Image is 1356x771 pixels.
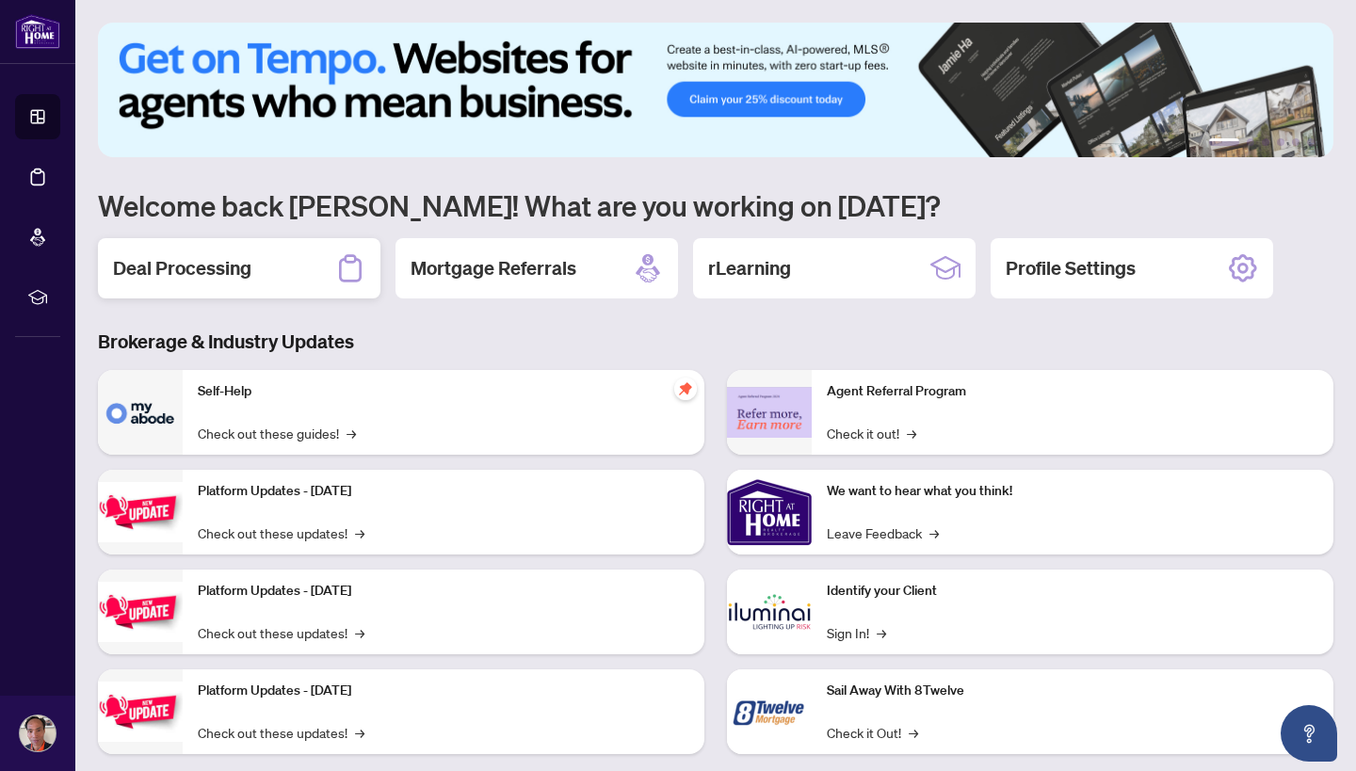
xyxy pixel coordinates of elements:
[198,381,689,402] p: Self-Help
[15,14,60,49] img: logo
[727,570,812,654] img: Identify your Client
[98,329,1333,355] h3: Brokerage & Industry Updates
[198,622,364,643] a: Check out these updates!→
[877,622,886,643] span: →
[355,522,364,543] span: →
[1307,138,1315,146] button: 6
[1277,138,1284,146] button: 4
[1006,255,1136,281] h2: Profile Settings
[827,423,916,443] a: Check it out!→
[909,722,918,743] span: →
[1262,138,1269,146] button: 3
[198,522,364,543] a: Check out these updates!→
[198,681,689,701] p: Platform Updates - [DATE]
[1281,705,1337,762] button: Open asap
[20,715,56,751] img: Profile Icon
[98,23,1333,157] img: Slide 0
[1247,138,1254,146] button: 2
[347,423,356,443] span: →
[827,581,1318,602] p: Identify your Client
[827,481,1318,502] p: We want to hear what you think!
[198,581,689,602] p: Platform Updates - [DATE]
[929,522,939,543] span: →
[98,187,1333,223] h1: Welcome back [PERSON_NAME]! What are you working on [DATE]?
[198,423,356,443] a: Check out these guides!→
[907,423,916,443] span: →
[1209,138,1239,146] button: 1
[355,722,364,743] span: →
[727,669,812,754] img: Sail Away With 8Twelve
[113,255,251,281] h2: Deal Processing
[198,722,364,743] a: Check out these updates!→
[98,482,183,541] img: Platform Updates - July 21, 2025
[98,582,183,641] img: Platform Updates - July 8, 2025
[727,470,812,554] img: We want to hear what you think!
[198,481,689,502] p: Platform Updates - [DATE]
[827,522,939,543] a: Leave Feedback→
[1292,138,1299,146] button: 5
[727,387,812,439] img: Agent Referral Program
[827,681,1318,701] p: Sail Away With 8Twelve
[98,370,183,455] img: Self-Help
[827,722,918,743] a: Check it Out!→
[827,381,1318,402] p: Agent Referral Program
[411,255,576,281] h2: Mortgage Referrals
[708,255,791,281] h2: rLearning
[674,377,697,400] span: pushpin
[98,682,183,741] img: Platform Updates - June 23, 2025
[355,622,364,643] span: →
[827,622,886,643] a: Sign In!→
